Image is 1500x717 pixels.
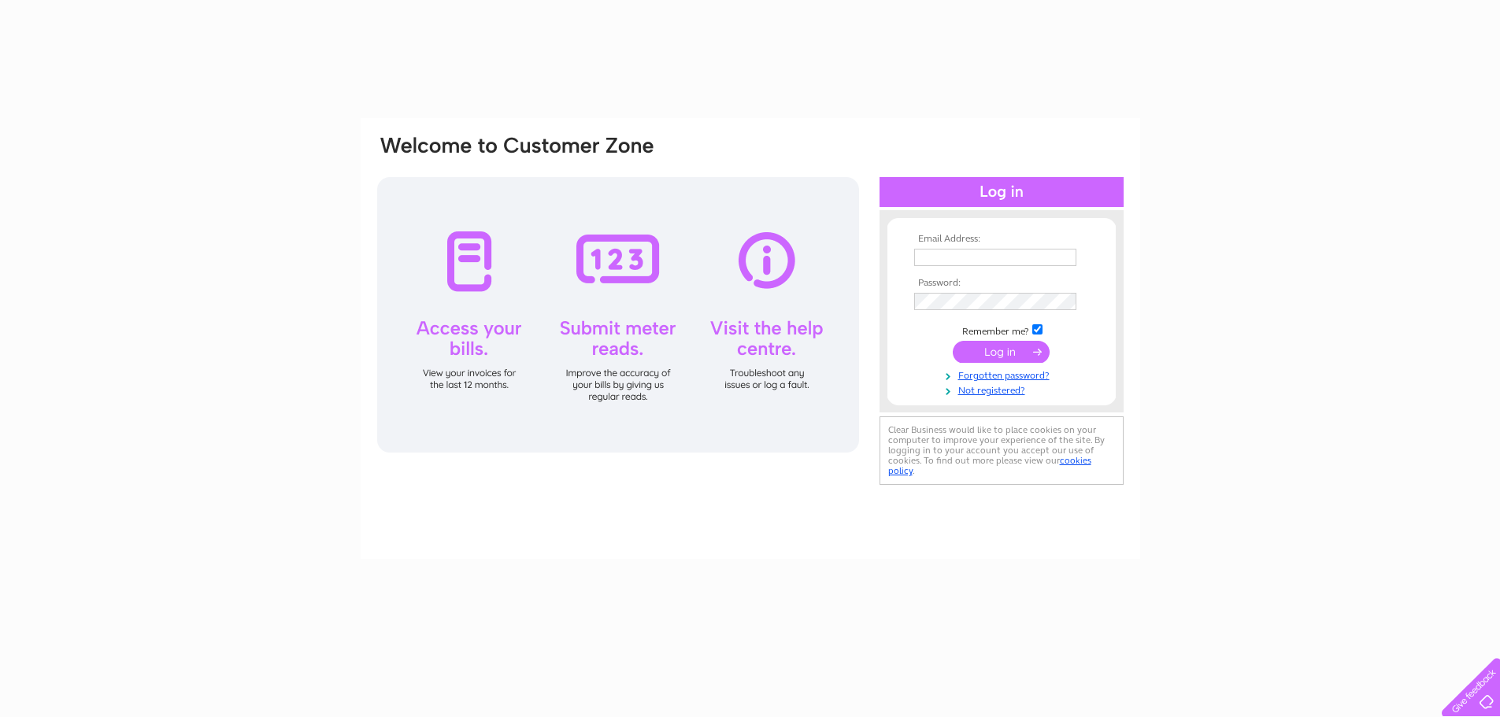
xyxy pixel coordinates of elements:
a: Not registered? [914,382,1093,397]
input: Submit [953,341,1050,363]
th: Email Address: [910,234,1093,245]
td: Remember me? [910,322,1093,338]
th: Password: [910,278,1093,289]
a: cookies policy [888,455,1091,476]
a: Forgotten password? [914,367,1093,382]
div: Clear Business would like to place cookies on your computer to improve your experience of the sit... [880,416,1124,485]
